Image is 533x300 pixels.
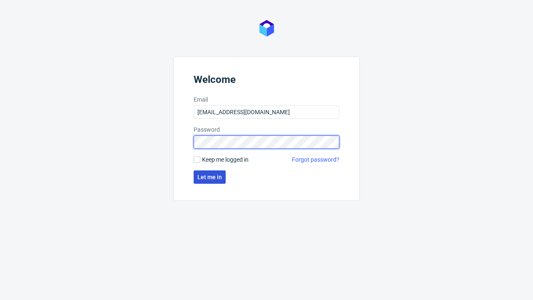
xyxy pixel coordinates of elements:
label: Email [194,95,339,104]
span: Keep me logged in [202,155,249,164]
label: Password [194,125,339,134]
button: Let me in [194,170,226,184]
header: Welcome [194,74,339,89]
span: Let me in [197,174,222,180]
input: you@youremail.com [194,105,339,119]
a: Forgot password? [292,155,339,164]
